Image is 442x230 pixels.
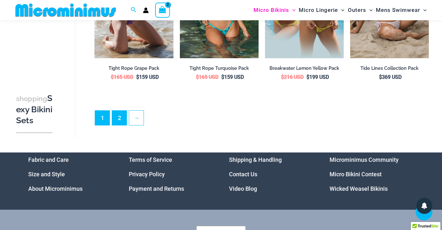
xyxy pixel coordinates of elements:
[129,171,165,178] a: Privacy Policy
[281,74,304,80] bdi: 216 USD
[196,74,218,80] bdi: 165 USD
[16,93,52,126] h3: Sexy Bikini Sets
[229,185,257,192] a: Video Blog
[221,74,224,80] span: $
[129,152,213,196] aside: Footer Widget 2
[131,6,137,14] a: Search icon link
[253,2,289,18] span: Micro Bikinis
[338,2,344,18] span: Menu Toggle
[180,65,259,71] h2: Tight Rope Turquoise Pack
[111,74,133,80] bdi: 165 USD
[265,65,344,74] a: Breakwater Lemon Yellow Pack
[306,74,329,80] bdi: 199 USD
[379,74,402,80] bdi: 369 USD
[299,2,338,18] span: Micro Lingerie
[180,65,259,74] a: Tight Rope Turquoise Pack
[196,74,199,80] span: $
[229,152,314,196] nav: Menu
[306,74,309,80] span: $
[112,111,127,125] a: Page 2
[94,65,173,74] a: Tight Rope Grape Pack
[346,2,374,18] a: OutersMenu ToggleMenu Toggle
[348,2,366,18] span: Outers
[16,95,47,103] span: shopping
[94,110,429,129] nav: Product Pagination
[420,2,427,18] span: Menu Toggle
[289,2,296,18] span: Menu Toggle
[350,65,429,71] h2: Tide Lines Collection Pack
[111,74,114,80] span: $
[252,2,297,18] a: Micro BikinisMenu ToggleMenu Toggle
[366,2,373,18] span: Menu Toggle
[265,65,344,71] h2: Breakwater Lemon Yellow Pack
[129,111,144,125] a: →
[136,74,159,80] bdi: 159 USD
[374,2,428,18] a: Mens SwimwearMenu ToggleMenu Toggle
[251,1,429,19] nav: Site Navigation
[13,3,119,17] img: MM SHOP LOGO FLAT
[155,3,170,17] a: View Shopping Cart, 2 items
[28,152,113,196] aside: Footer Widget 1
[28,171,65,178] a: Size and Style
[94,65,173,71] h2: Tight Rope Grape Pack
[330,152,414,196] aside: Footer Widget 4
[330,171,382,178] a: Micro Bikini Contest
[376,2,420,18] span: Mens Swimwear
[330,152,414,196] nav: Menu
[379,74,382,80] span: $
[129,152,213,196] nav: Menu
[350,65,429,74] a: Tide Lines Collection Pack
[297,2,346,18] a: Micro LingerieMenu ToggleMenu Toggle
[129,156,172,163] a: Terms of Service
[229,171,257,178] a: Contact Us
[229,152,314,196] aside: Footer Widget 3
[221,74,244,80] bdi: 159 USD
[129,185,184,192] a: Payment and Returns
[28,156,69,163] a: Fabric and Care
[330,185,388,192] a: Wicked Weasel Bikinis
[95,111,110,125] span: Page 1
[281,74,284,80] span: $
[330,156,399,163] a: Microminimus Community
[143,7,149,13] a: Account icon link
[229,156,282,163] a: Shipping & Handling
[28,152,113,196] nav: Menu
[28,185,83,192] a: About Microminimus
[136,74,139,80] span: $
